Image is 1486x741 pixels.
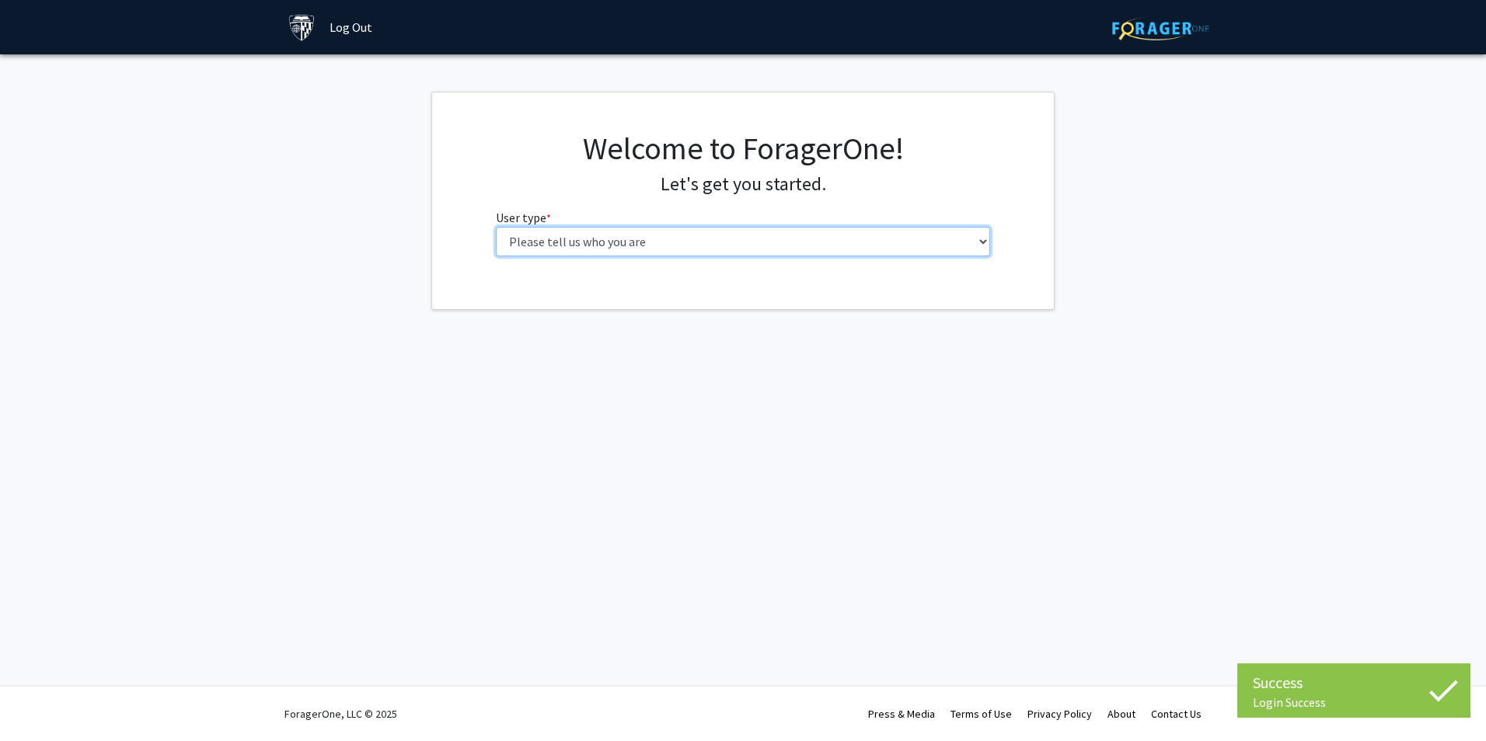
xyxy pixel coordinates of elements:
[496,208,551,227] label: User type
[1151,707,1202,721] a: Contact Us
[1112,16,1209,40] img: ForagerOne Logo
[1108,707,1135,721] a: About
[1027,707,1092,721] a: Privacy Policy
[284,687,397,741] div: ForagerOne, LLC © 2025
[496,130,991,167] h1: Welcome to ForagerOne!
[1253,671,1455,694] div: Success
[868,707,935,721] a: Press & Media
[12,671,66,729] iframe: Chat
[496,173,991,196] h4: Let's get you started.
[1253,694,1455,710] div: Login Success
[288,14,316,41] img: Johns Hopkins University Logo
[951,707,1012,721] a: Terms of Use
